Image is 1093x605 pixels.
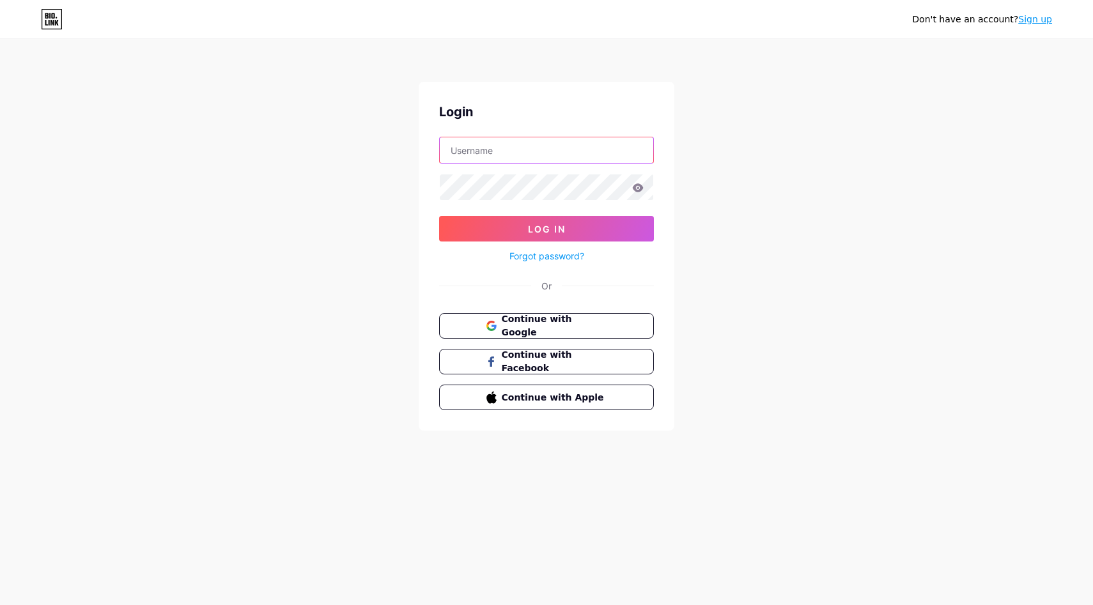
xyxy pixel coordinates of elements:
[541,279,552,293] div: Or
[528,224,566,234] span: Log In
[439,349,654,374] button: Continue with Facebook
[912,13,1052,26] div: Don't have an account?
[1018,14,1052,24] a: Sign up
[439,216,654,241] button: Log In
[440,137,653,163] input: Username
[502,312,607,339] span: Continue with Google
[439,313,654,339] button: Continue with Google
[509,249,584,263] a: Forgot password?
[502,391,607,404] span: Continue with Apple
[439,102,654,121] div: Login
[502,348,607,375] span: Continue with Facebook
[439,385,654,410] button: Continue with Apple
